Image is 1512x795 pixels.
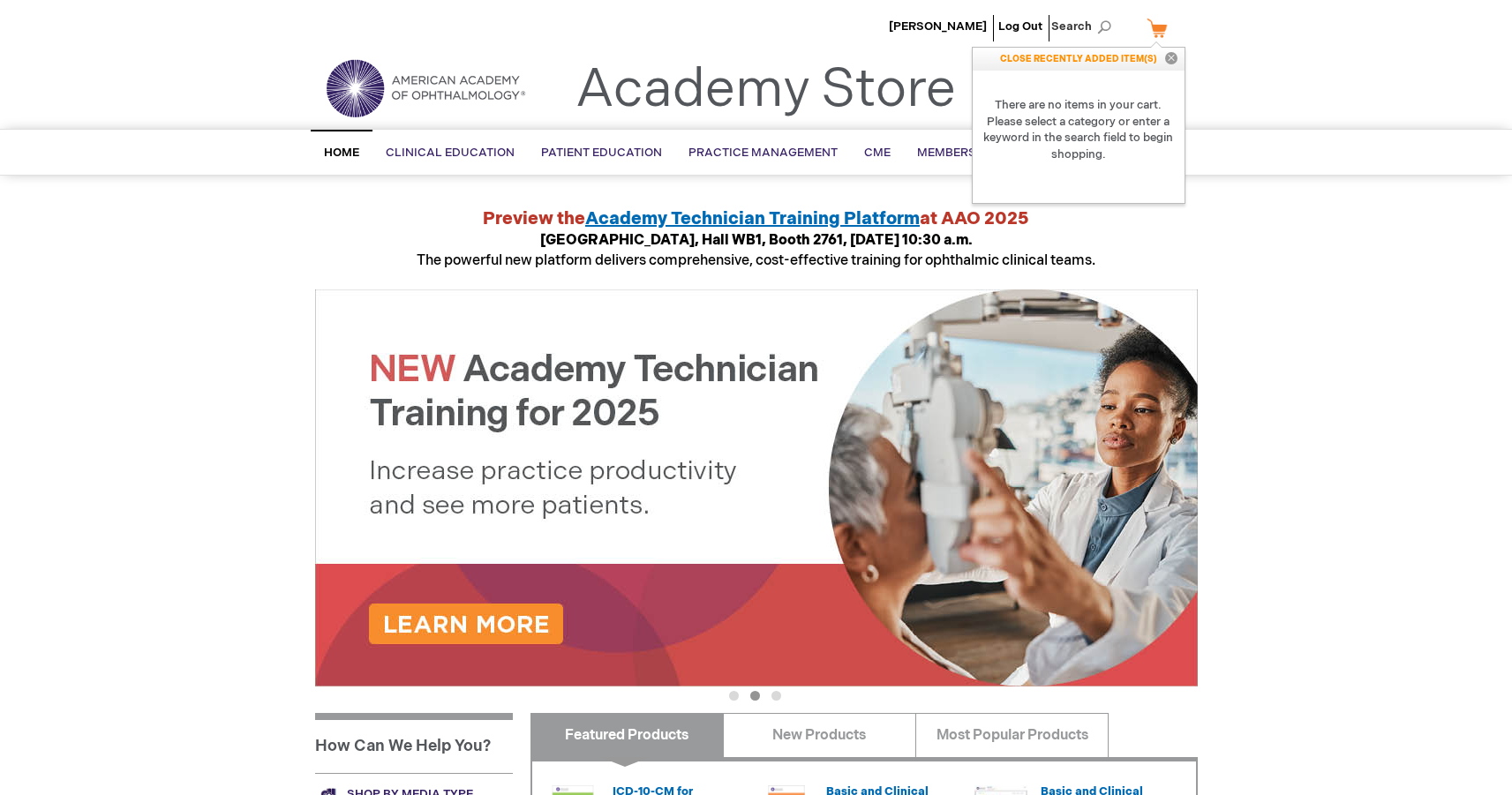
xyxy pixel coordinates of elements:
span: Home [324,146,359,160]
span: Practice Management [688,146,838,160]
strong: There are no items in your cart. Please select a category or enter a keyword in the search field ... [973,71,1185,189]
h1: How Can We Help You? [315,713,513,773]
p: CLOSE RECENTLY ADDED ITEM(S) [973,48,1185,71]
a: Academy Technician Training Platform [585,208,920,229]
span: Patient Education [541,146,662,160]
strong: [GEOGRAPHIC_DATA], Hall WB1, Booth 2761, [DATE] 10:30 a.m. [540,232,973,249]
a: New Products [723,713,916,757]
span: CME [864,146,891,160]
button: 2 of 3 [750,691,760,701]
span: Clinical Education [386,146,515,160]
span: The powerful new platform delivers comprehensive, cost-effective training for ophthalmic clinical... [417,232,1095,269]
a: [PERSON_NAME] [889,19,987,34]
a: Most Popular Products [915,713,1109,757]
a: Academy Store [575,58,956,122]
button: 3 of 3 [771,691,781,701]
a: Log Out [998,19,1042,34]
strong: Preview the at AAO 2025 [483,208,1029,229]
button: 1 of 3 [729,691,739,701]
a: Featured Products [530,713,724,757]
span: Membership [917,146,997,160]
span: Search [1051,9,1118,44]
